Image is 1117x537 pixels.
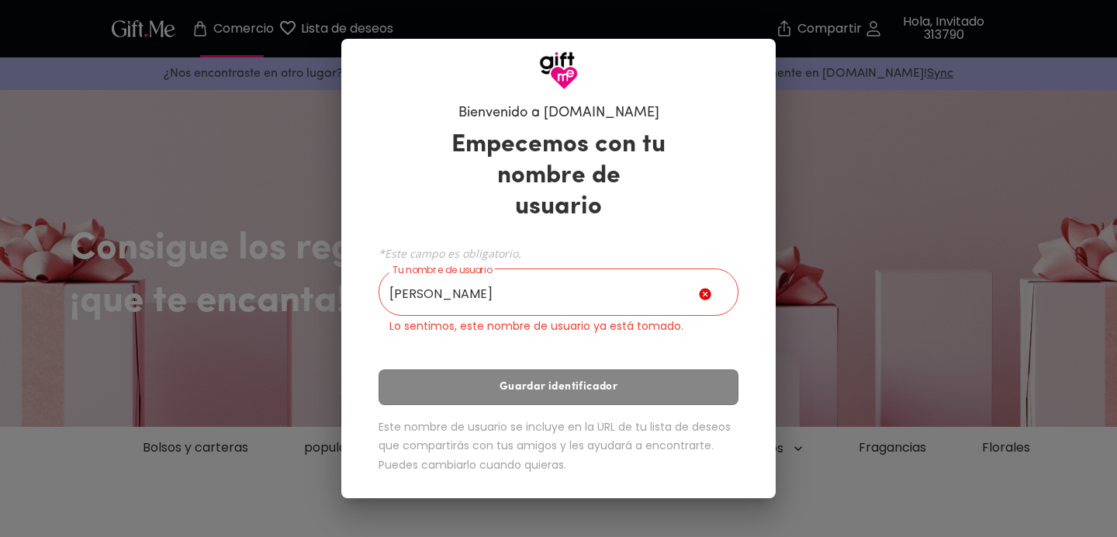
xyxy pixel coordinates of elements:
[379,246,521,261] font: *Este campo es obligatorio.
[389,318,683,334] font: Lo sentimos, este nombre de usuario ya está tomado.
[539,51,578,90] img: Logotipo de GiftMe
[451,133,666,220] font: Empecemos con tu nombre de usuario
[379,419,731,473] font: Este nombre de usuario se incluye en la URL de tu lista de deseos que compartirás con tus amigos ...
[458,106,659,120] font: Bienvenido a [DOMAIN_NAME]
[379,272,699,316] input: Tu nombre de usuario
